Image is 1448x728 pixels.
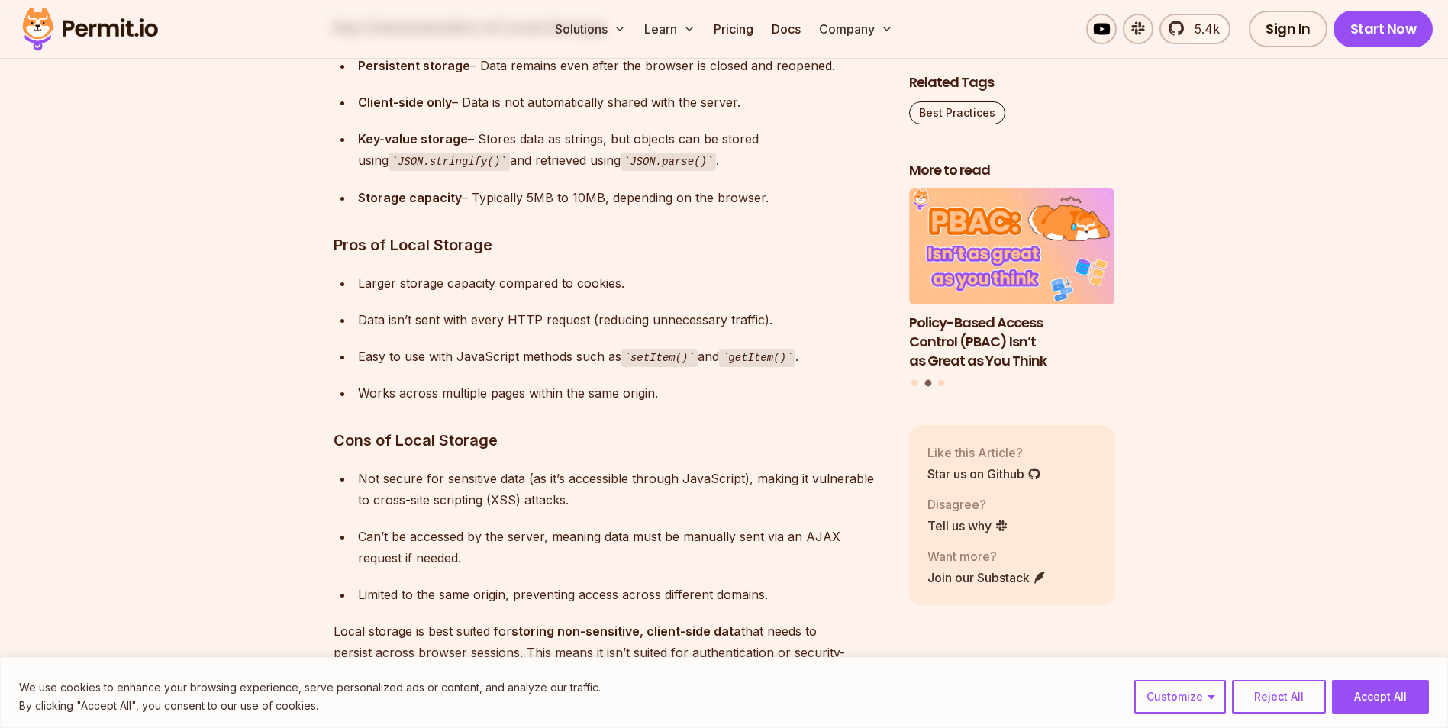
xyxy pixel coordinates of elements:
div: Data isn’t sent with every HTTP request (reducing unnecessary traffic). [358,309,885,330]
div: Posts [909,189,1115,389]
h2: Related Tags [909,73,1115,92]
div: – Typically 5MB to 10MB, depending on the browser. [358,187,885,208]
a: Star us on Github [927,465,1041,483]
strong: Client-side only [358,95,452,110]
p: Local storage is best suited for that needs to persist across browser sessions. This means it isn... [334,620,885,685]
img: Policy-Based Access Control (PBAC) Isn’t as Great as You Think [909,189,1115,305]
button: Learn [638,14,701,44]
div: Works across multiple pages within the same origin. [358,382,885,404]
button: Go to slide 1 [911,380,917,386]
a: Tell us why [927,517,1008,535]
button: Company [813,14,899,44]
a: Join our Substack [927,569,1046,587]
a: Start Now [1334,11,1433,47]
div: Can’t be accessed by the server, meaning data must be manually sent via an AJAX request if needed. [358,526,885,569]
p: Disagree? [927,495,1008,514]
h2: More to read [909,161,1115,180]
div: Not secure for sensitive data (as it’s accessible through JavaScript), making it vulnerable to cr... [358,468,885,511]
p: Like this Article? [927,443,1041,462]
a: Policy-Based Access Control (PBAC) Isn’t as Great as You ThinkPolicy-Based Access Control (PBAC) ... [909,189,1115,371]
li: 2 of 3 [909,189,1115,371]
div: Limited to the same origin, preventing access across different domains. [358,584,885,605]
p: Want more? [927,547,1046,565]
a: Best Practices [909,101,1005,124]
button: Reject All [1232,680,1326,714]
h3: Pros of Local Storage [334,233,885,257]
strong: Key-value storage [358,131,468,147]
strong: Persistent storage [358,58,470,73]
a: Sign In [1249,11,1327,47]
code: getItem() [719,349,795,367]
div: – Data is not automatically shared with the server. [358,92,885,113]
div: Larger storage capacity compared to cookies. [358,272,885,294]
code: JSON.stringify() [389,153,510,171]
div: – Stores data as strings, but objects can be stored using and retrieved using . [358,128,885,172]
strong: Storage capacity [358,190,462,205]
p: By clicking "Accept All", you consent to our use of cookies. [19,697,601,715]
p: We use cookies to enhance your browsing experience, serve personalized ads or content, and analyz... [19,678,601,697]
div: – Data remains even after the browser is closed and reopened. [358,55,885,76]
a: 5.4k [1159,14,1230,44]
a: Docs [766,14,807,44]
div: Easy to use with JavaScript methods such as and . [358,346,885,368]
span: 5.4k [1185,20,1220,38]
button: Go to slide 2 [924,380,931,387]
button: Accept All [1332,680,1429,714]
button: Go to slide 3 [938,380,944,386]
h3: Policy-Based Access Control (PBAC) Isn’t as Great as You Think [909,314,1115,370]
code: setItem() [621,349,698,367]
h3: Cons of Local Storage [334,428,885,453]
button: Customize [1134,680,1226,714]
strong: storing non-sensitive, client-side data [511,623,741,639]
button: Solutions [549,14,632,44]
a: Pricing [708,14,759,44]
code: JSON.parse() [621,153,717,171]
img: Permit logo [15,3,165,55]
